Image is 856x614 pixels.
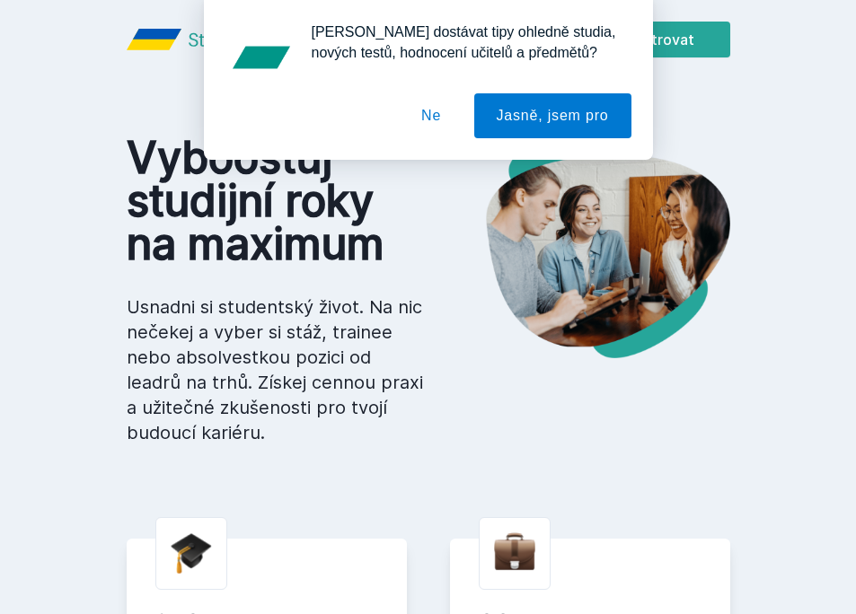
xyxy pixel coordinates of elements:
img: notification icon [225,22,297,93]
div: [PERSON_NAME] dostávat tipy ohledně studia, nových testů, hodnocení učitelů a předmětů? [297,22,631,63]
img: graduation-cap.png [171,532,212,575]
h1: Vyboostuj studijní roky na maximum [127,136,428,266]
p: Usnadni si studentský život. Na nic nečekej a vyber si stáž, trainee nebo absolvestkou pozici od ... [127,294,428,445]
button: Jasně, jsem pro [474,93,631,138]
img: hero.png [428,136,730,358]
img: briefcase.png [494,529,535,575]
button: Ne [399,93,463,138]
